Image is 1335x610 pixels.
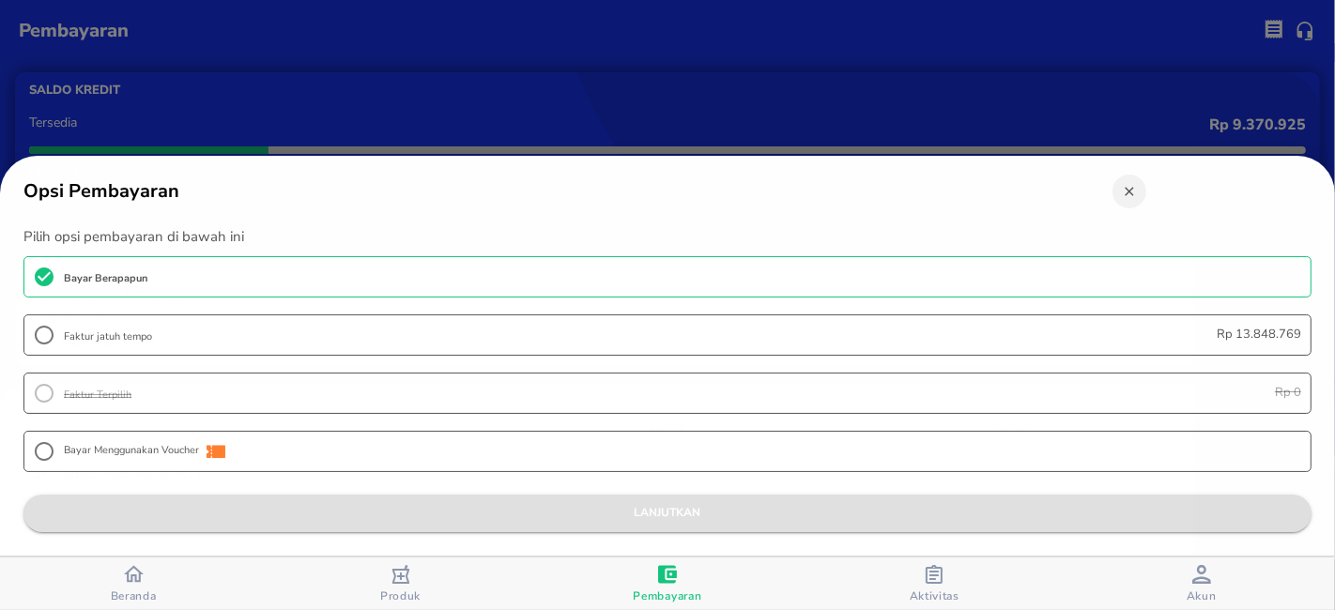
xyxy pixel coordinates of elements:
[380,588,421,603] span: Produk
[1187,588,1217,603] span: Akun
[579,326,1301,344] div: Rp 13.848.769
[23,495,1312,532] button: lanjutkan
[23,175,1089,207] h6: Opsi Pembayaran
[23,226,1312,248] p: Pilih opsi pembayaran di bawah ini
[64,271,147,285] span: Bayar Berapapun
[634,588,702,603] span: Pembayaran
[38,503,1297,523] span: lanjutkan
[910,588,959,603] span: Aktivitas
[64,329,152,343] span: Faktur jatuh tempo
[64,388,131,402] span: Faktur Terpilih
[579,384,1301,403] div: Rp 0
[111,588,157,603] span: Beranda
[64,443,199,459] span: Bayar Menggunakan Voucher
